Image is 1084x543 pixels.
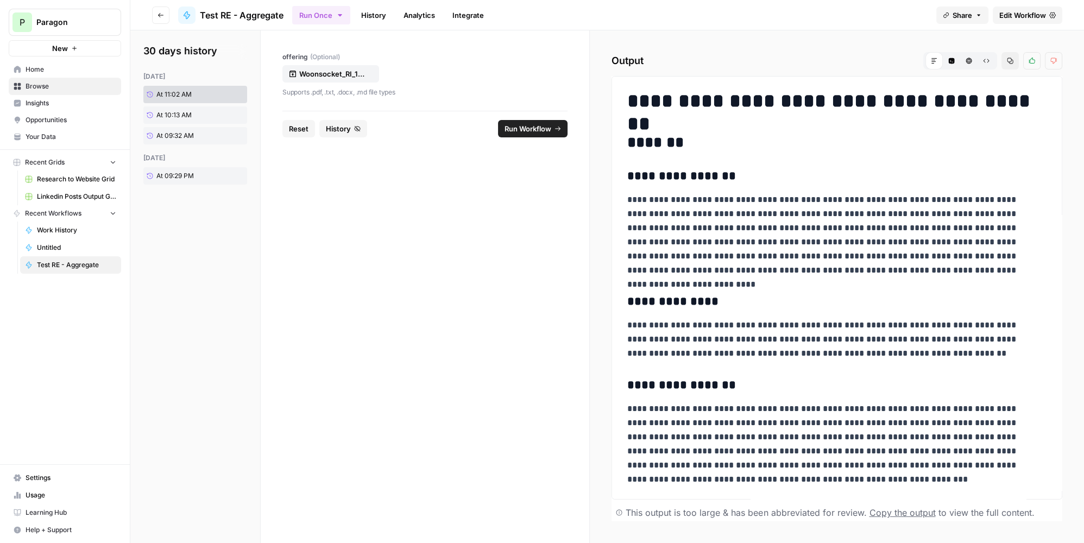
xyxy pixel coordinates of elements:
[26,115,116,125] span: Opportunities
[282,87,568,98] p: Supports .pdf, .txt, .docx, .md file types
[156,171,194,181] span: At 09:29 PM
[282,120,315,137] button: Reset
[26,81,116,91] span: Browse
[25,209,81,218] span: Recent Workflows
[9,521,121,539] button: Help + Support
[20,16,25,29] span: P
[9,9,121,36] button: Workspace: Paragon
[156,90,192,99] span: At 11:02 AM
[9,61,121,78] a: Home
[9,154,121,171] button: Recent Grids
[498,120,568,137] button: Run Workflow
[9,469,121,487] a: Settings
[9,128,121,146] a: Your Data
[326,123,351,134] span: History
[52,43,68,54] span: New
[143,167,224,185] a: At 09:29 PM
[36,17,102,28] span: Paragon
[936,7,988,24] button: Share
[9,78,121,95] a: Browse
[200,9,283,22] span: Test RE - Aggregate
[143,106,224,124] a: At 10:13 AM
[505,123,551,134] span: Run Workflow
[26,490,116,500] span: Usage
[626,506,1034,519] div: This output is too large & has been abbreviated for review. to view the full content.
[20,188,121,205] a: Linkedin Posts Output Grid
[26,98,116,108] span: Insights
[20,222,121,239] a: Work History
[9,111,121,129] a: Opportunities
[869,507,935,518] span: Copy the output
[37,243,116,252] span: Untitled
[310,52,340,62] span: (Optional)
[37,192,116,201] span: Linkedin Posts Output Grid
[37,174,116,184] span: Research to Website Grid
[9,94,121,112] a: Insights
[299,68,369,79] p: Woonsocket_RI_1400_Park_Ave_4 (1).pdf
[26,473,116,483] span: Settings
[20,239,121,256] a: Untitled
[319,120,367,137] button: History
[178,7,283,24] a: Test RE - Aggregate
[289,123,308,134] span: Reset
[25,157,65,167] span: Recent Grids
[355,7,393,24] a: History
[282,65,379,83] button: Woonsocket_RI_1400_Park_Ave_4 (1).pdf
[143,153,247,163] div: [DATE]
[20,256,121,274] a: Test RE - Aggregate
[9,487,121,504] a: Usage
[397,7,442,24] a: Analytics
[9,504,121,521] a: Learning Hub
[292,6,350,24] button: Run Once
[156,110,192,120] span: At 10:13 AM
[37,225,116,235] span: Work History
[26,508,116,517] span: Learning Hub
[156,131,194,141] span: At 09:32 AM
[9,40,121,56] button: New
[993,7,1062,24] a: Edit Workflow
[26,65,116,74] span: Home
[143,72,247,81] div: [DATE]
[143,43,247,59] h2: 30 days history
[282,52,568,62] label: offering
[20,171,121,188] a: Research to Website Grid
[26,132,116,142] span: Your Data
[26,525,116,535] span: Help + Support
[953,10,972,21] span: Share
[446,7,490,24] a: Integrate
[37,260,116,270] span: Test RE - Aggregate
[612,52,1062,70] h2: Output
[143,86,224,103] a: At 11:02 AM
[143,127,224,144] a: At 09:32 AM
[999,10,1046,21] span: Edit Workflow
[9,205,121,222] button: Recent Workflows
